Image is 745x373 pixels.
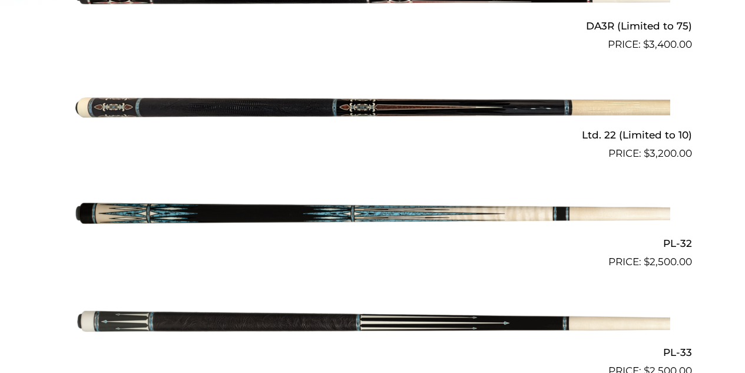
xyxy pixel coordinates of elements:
bdi: 2,500.00 [644,256,692,268]
h2: Ltd. 22 (Limited to 10) [54,124,692,146]
h2: DA3R (Limited to 75) [54,15,692,37]
h2: PL-33 [54,341,692,363]
img: PL-32 [75,166,670,265]
bdi: 3,400.00 [643,38,692,50]
img: Ltd. 22 (Limited to 10) [75,57,670,156]
span: $ [644,147,650,159]
span: $ [643,38,649,50]
a: Ltd. 22 (Limited to 10) $3,200.00 [54,57,692,161]
bdi: 3,200.00 [644,147,692,159]
a: PL-32 $2,500.00 [54,166,692,270]
h2: PL-32 [54,233,692,255]
span: $ [644,256,650,268]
